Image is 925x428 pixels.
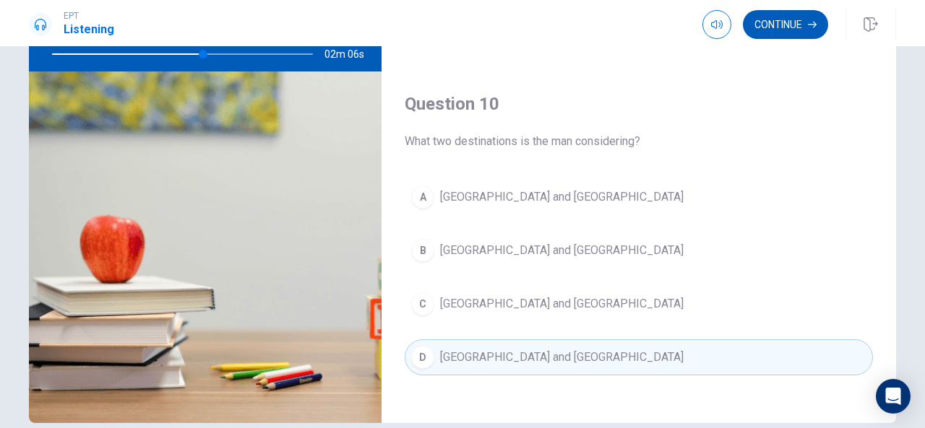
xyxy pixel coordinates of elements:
div: B [411,239,434,262]
div: C [411,292,434,315]
span: [GEOGRAPHIC_DATA] and [GEOGRAPHIC_DATA] [440,295,684,313]
div: Open Intercom Messenger [876,379,911,414]
span: [GEOGRAPHIC_DATA] and [GEOGRAPHIC_DATA] [440,349,684,366]
img: Choosing a Vacation Destination [29,71,382,423]
span: [GEOGRAPHIC_DATA] and [GEOGRAPHIC_DATA] [440,188,684,206]
button: Continue [743,10,828,39]
button: C[GEOGRAPHIC_DATA] and [GEOGRAPHIC_DATA] [405,286,873,322]
span: What two destinations is the man considering? [405,133,873,150]
div: A [411,185,434,209]
span: EPT [64,11,114,21]
button: B[GEOGRAPHIC_DATA] and [GEOGRAPHIC_DATA] [405,232,873,268]
button: A[GEOGRAPHIC_DATA] and [GEOGRAPHIC_DATA] [405,179,873,215]
h1: Listening [64,21,114,38]
span: [GEOGRAPHIC_DATA] and [GEOGRAPHIC_DATA] [440,242,684,259]
div: D [411,346,434,369]
h4: Question 10 [405,92,873,115]
span: 02m 06s [324,37,376,71]
button: D[GEOGRAPHIC_DATA] and [GEOGRAPHIC_DATA] [405,339,873,375]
